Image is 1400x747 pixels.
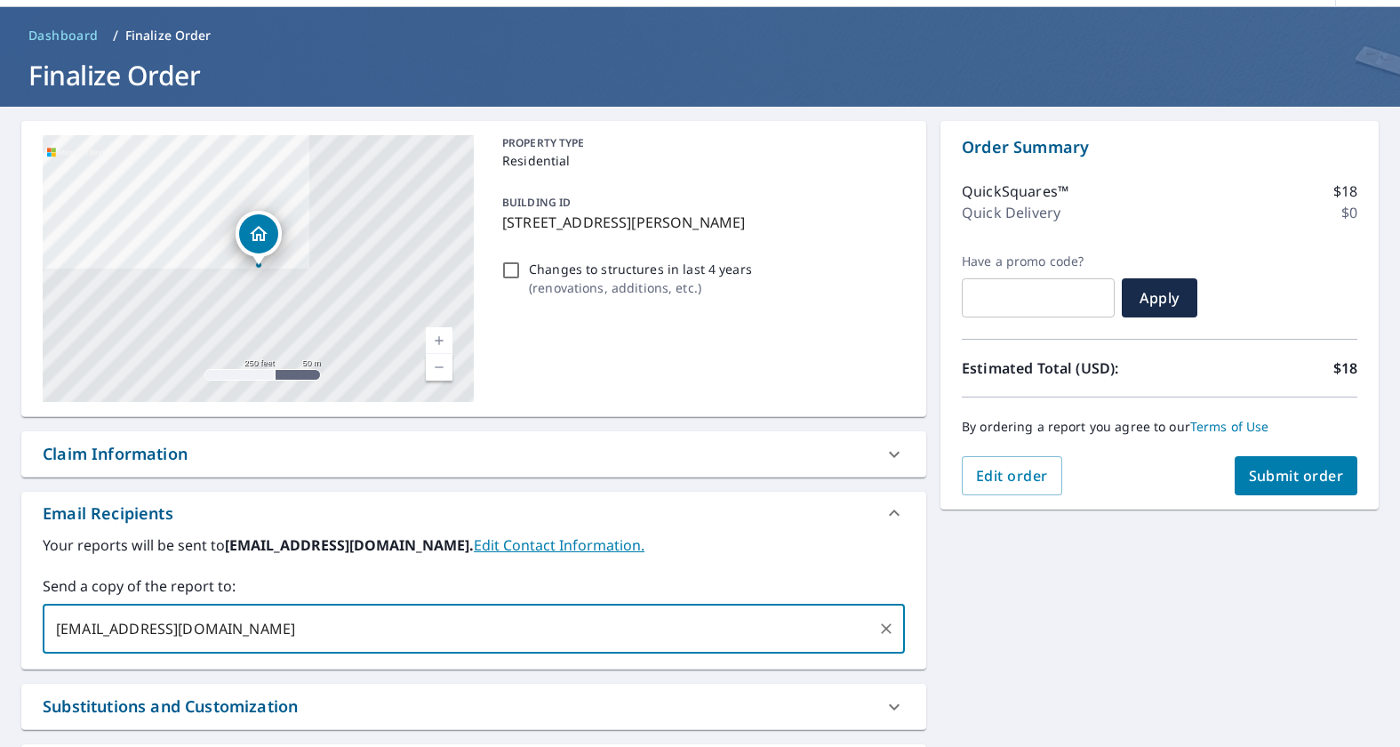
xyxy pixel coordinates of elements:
[1235,456,1358,495] button: Submit order
[962,202,1060,223] p: Quick Delivery
[43,442,188,466] div: Claim Information
[502,195,571,210] p: BUILDING ID
[1341,202,1357,223] p: $0
[1190,418,1269,435] a: Terms of Use
[43,575,905,597] label: Send a copy of the report to:
[43,502,173,526] div: Email Recipients
[962,419,1357,435] p: By ordering a report you agree to our
[43,534,905,556] label: Your reports will be sent to
[502,151,898,170] p: Residential
[874,616,899,641] button: Clear
[225,535,474,555] b: [EMAIL_ADDRESS][DOMAIN_NAME].
[502,135,898,151] p: PROPERTY TYPE
[502,212,898,233] p: [STREET_ADDRESS][PERSON_NAME]
[426,354,452,381] a: Current Level 17, Zoom Out
[21,21,1379,50] nav: breadcrumb
[474,535,644,555] a: EditContactInfo
[962,357,1160,379] p: Estimated Total (USD):
[962,253,1115,269] label: Have a promo code?
[21,431,926,477] div: Claim Information
[426,327,452,354] a: Current Level 17, Zoom In
[1333,181,1357,202] p: $18
[21,492,926,534] div: Email Recipients
[28,27,99,44] span: Dashboard
[529,278,752,297] p: ( renovations, additions, etc. )
[1136,288,1183,308] span: Apply
[21,684,926,729] div: Substitutions and Customization
[21,57,1379,93] h1: Finalize Order
[976,466,1048,486] span: Edit order
[962,135,1357,159] p: Order Summary
[113,25,118,46] li: /
[962,456,1062,495] button: Edit order
[43,695,298,719] div: Substitutions and Customization
[236,211,282,266] div: Dropped pin, building 1, Residential property, 1429 N Hayworth Ave West Hollywood, CA 90046
[21,21,106,50] a: Dashboard
[962,181,1068,202] p: QuickSquares™
[125,27,212,44] p: Finalize Order
[1249,466,1344,486] span: Submit order
[1122,278,1197,317] button: Apply
[1333,357,1357,379] p: $18
[529,260,752,278] p: Changes to structures in last 4 years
